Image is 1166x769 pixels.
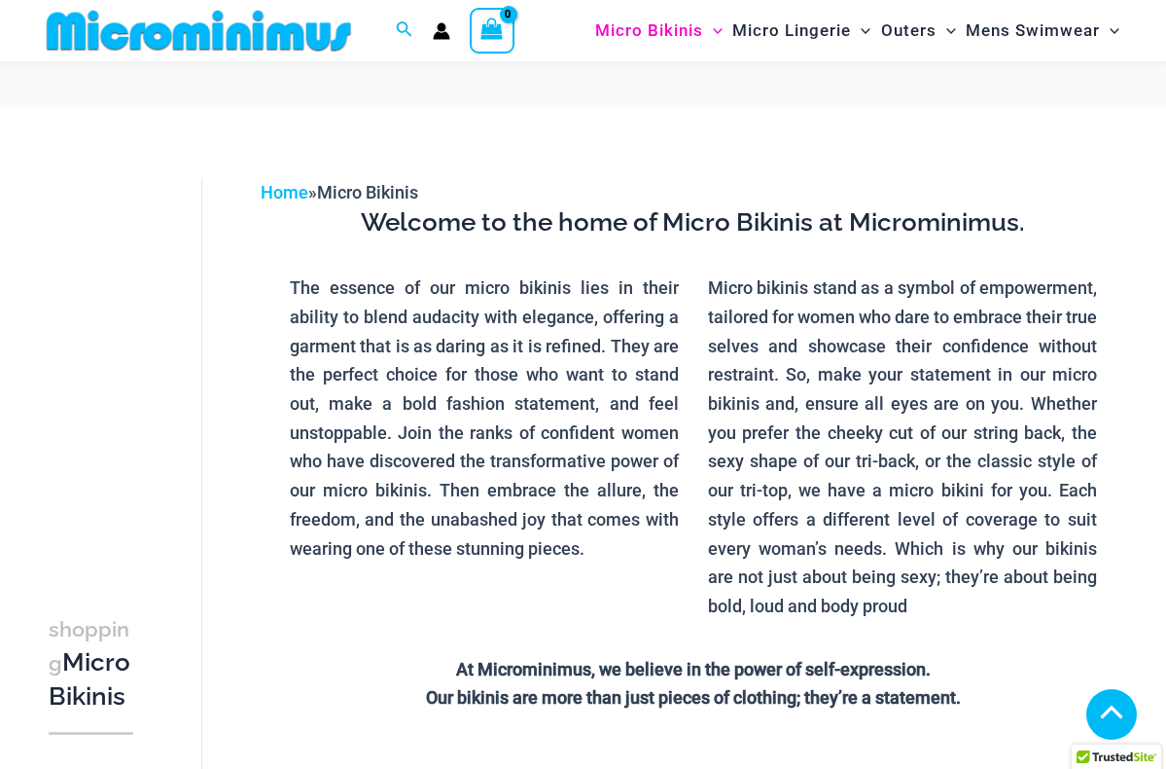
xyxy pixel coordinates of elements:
[261,182,308,202] a: Home
[275,206,1112,239] h3: Welcome to the home of Micro Bikinis at Microminimus.
[595,6,703,55] span: Micro Bikinis
[851,6,870,55] span: Menu Toggle
[590,6,727,55] a: Micro BikinisMenu ToggleMenu Toggle
[49,617,129,676] span: shopping
[727,6,875,55] a: Micro LingerieMenu ToggleMenu Toggle
[456,659,931,679] strong: At Microminimus, we believe in the power of self-expression.
[396,18,413,43] a: Search icon link
[433,22,450,40] a: Account icon link
[703,6,723,55] span: Menu Toggle
[470,8,514,53] a: View Shopping Cart, empty
[426,687,961,708] strong: Our bikinis are more than just pieces of clothing; they’re a statement.
[49,612,133,713] h3: Micro Bikinis
[317,182,418,202] span: Micro Bikinis
[961,6,1124,55] a: Mens SwimwearMenu ToggleMenu Toggle
[290,274,679,563] p: The essence of our micro bikinis lies in their ability to blend audacity with elegance, offering ...
[39,9,359,53] img: MM SHOP LOGO FLAT
[876,6,961,55] a: OutersMenu ToggleMenu Toggle
[936,6,956,55] span: Menu Toggle
[261,182,418,202] span: »
[966,6,1100,55] span: Mens Swimwear
[881,6,936,55] span: Outers
[708,274,1097,620] p: Micro bikinis stand as a symbol of empowerment, tailored for women who dare to embrace their true...
[732,6,851,55] span: Micro Lingerie
[587,3,1127,58] nav: Site Navigation
[1100,6,1119,55] span: Menu Toggle
[49,163,224,552] iframe: TrustedSite Certified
